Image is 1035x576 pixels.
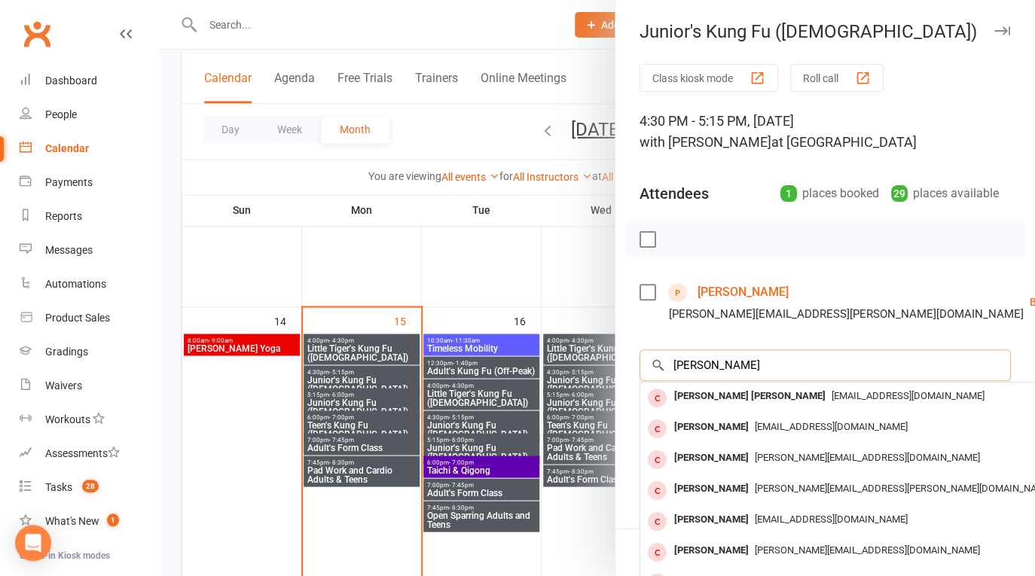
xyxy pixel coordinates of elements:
[45,312,110,324] div: Product Sales
[668,416,755,438] div: [PERSON_NAME]
[755,514,908,525] span: [EMAIL_ADDRESS][DOMAIN_NAME]
[648,389,667,407] div: member
[640,134,771,150] span: with [PERSON_NAME]
[20,301,159,335] a: Product Sales
[668,386,832,407] div: [PERSON_NAME] [PERSON_NAME]
[45,346,88,358] div: Gradings
[20,437,159,471] a: Assessments
[45,108,77,120] div: People
[20,233,159,267] a: Messages
[45,278,106,290] div: Automations
[668,447,755,469] div: [PERSON_NAME]
[20,200,159,233] a: Reports
[640,349,1011,381] input: Search to add attendees
[82,480,99,492] span: 28
[668,478,755,500] div: [PERSON_NAME]
[45,176,93,188] div: Payments
[15,525,51,561] div: Open Intercom Messenger
[780,183,879,204] div: places booked
[668,540,755,562] div: [PERSON_NAME]
[45,210,82,222] div: Reports
[20,471,159,504] a: Tasks 28
[648,543,667,562] div: member
[20,64,159,98] a: Dashboard
[698,280,789,304] a: [PERSON_NAME]
[615,21,1035,42] div: Junior's Kung Fu ([DEMOGRAPHIC_DATA])
[20,403,159,437] a: Workouts
[20,504,159,538] a: What's New1
[648,481,667,500] div: member
[669,304,1024,324] div: [PERSON_NAME][EMAIL_ADDRESS][PERSON_NAME][DOMAIN_NAME]
[755,544,980,556] span: [PERSON_NAME][EMAIL_ADDRESS][DOMAIN_NAME]
[107,514,119,526] span: 1
[45,481,72,493] div: Tasks
[20,335,159,369] a: Gradings
[648,512,667,531] div: member
[832,390,985,401] span: [EMAIL_ADDRESS][DOMAIN_NAME]
[45,142,89,154] div: Calendar
[45,447,120,459] div: Assessments
[20,98,159,132] a: People
[45,413,90,425] div: Workouts
[45,75,97,87] div: Dashboard
[780,185,797,202] div: 1
[771,134,917,150] span: at [GEOGRAPHIC_DATA]
[18,15,56,53] a: Clubworx
[790,64,884,92] button: Roll call
[755,421,908,432] span: [EMAIL_ADDRESS][DOMAIN_NAME]
[20,369,159,403] a: Waivers
[20,132,159,166] a: Calendar
[891,185,908,202] div: 29
[640,183,709,204] div: Attendees
[20,267,159,301] a: Automations
[20,166,159,200] a: Payments
[45,379,82,392] div: Waivers
[640,111,1011,153] div: 4:30 PM - 5:15 PM, [DATE]
[45,515,99,527] div: What's New
[668,509,755,531] div: [PERSON_NAME]
[648,419,667,438] div: member
[45,244,93,256] div: Messages
[755,452,980,463] span: [PERSON_NAME][EMAIL_ADDRESS][DOMAIN_NAME]
[640,64,778,92] button: Class kiosk mode
[891,183,999,204] div: places available
[648,450,667,469] div: member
